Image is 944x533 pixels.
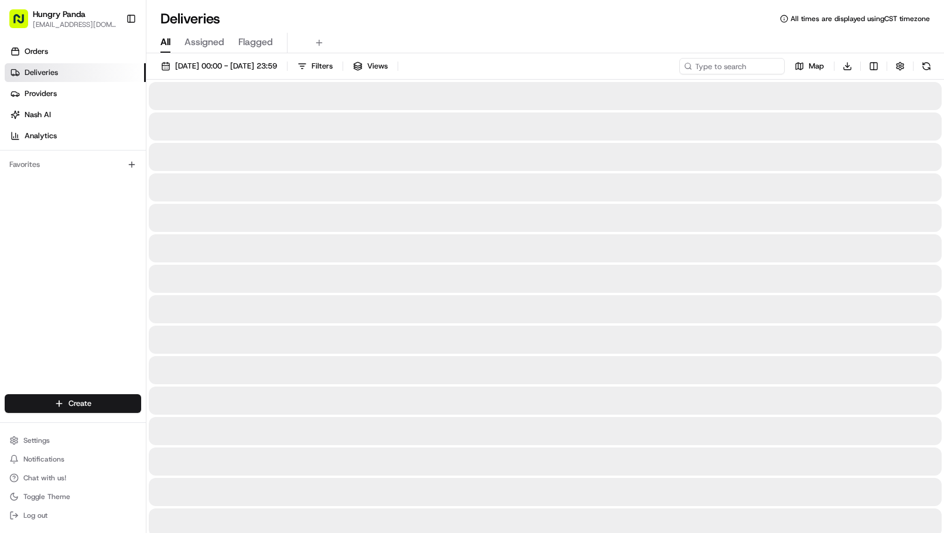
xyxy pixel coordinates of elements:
button: Settings [5,432,141,449]
button: Filters [292,58,338,74]
span: Filters [312,61,333,71]
span: [DATE] 00:00 - [DATE] 23:59 [175,61,277,71]
span: Create [69,398,91,409]
span: Settings [23,436,50,445]
span: Toggle Theme [23,492,70,501]
span: Assigned [184,35,224,49]
button: Log out [5,507,141,524]
a: Deliveries [5,63,146,82]
span: Orders [25,46,48,57]
span: Map [809,61,824,71]
button: Refresh [918,58,935,74]
a: Analytics [5,127,146,145]
span: Log out [23,511,47,520]
span: Notifications [23,455,64,464]
input: Type to search [679,58,785,74]
button: [DATE] 00:00 - [DATE] 23:59 [156,58,282,74]
span: Providers [25,88,57,99]
span: All [160,35,170,49]
span: All times are displayed using CST timezone [791,14,930,23]
button: Hungry Panda [33,8,85,20]
button: Create [5,394,141,413]
a: Nash AI [5,105,146,124]
button: Chat with us! [5,470,141,486]
span: Views [367,61,388,71]
button: Toggle Theme [5,488,141,505]
h1: Deliveries [160,9,220,28]
button: Map [789,58,829,74]
button: Notifications [5,451,141,467]
span: Analytics [25,131,57,141]
button: Hungry Panda[EMAIL_ADDRESS][DOMAIN_NAME] [5,5,121,33]
span: Chat with us! [23,473,66,483]
span: Nash AI [25,110,51,120]
button: [EMAIL_ADDRESS][DOMAIN_NAME] [33,20,117,29]
button: Views [348,58,393,74]
a: Providers [5,84,146,103]
a: Orders [5,42,146,61]
span: Flagged [238,35,273,49]
span: Deliveries [25,67,58,78]
div: Favorites [5,155,141,174]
